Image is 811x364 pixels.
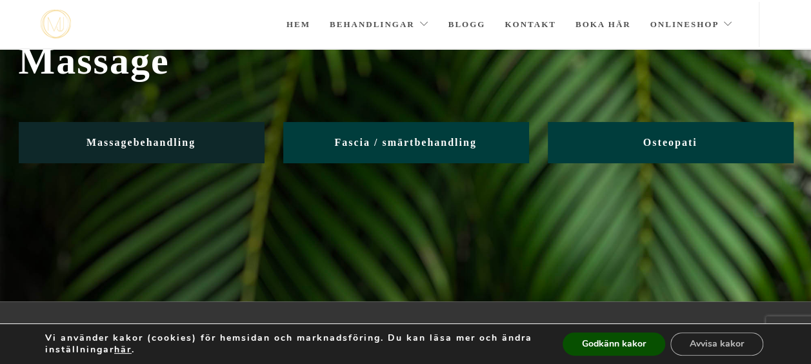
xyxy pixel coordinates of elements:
a: Onlineshop [650,2,733,47]
p: Vi använder kakor (cookies) för hemsidan och marknadsföring. Du kan läsa mer och ändra inställnin... [45,332,536,356]
a: Boka här [576,2,631,47]
a: Massagebehandling [19,122,264,163]
a: Hem [286,2,310,47]
a: Osteopati [548,122,793,163]
a: Fascia / smärtbehandling [283,122,528,163]
img: mjstudio [41,10,71,39]
button: här [114,344,132,356]
span: Fascia / smärtbehandling [334,137,476,148]
a: Kontakt [505,2,556,47]
span: Massage [19,39,793,83]
a: Blogg [448,2,486,47]
button: Avvisa kakor [670,332,763,356]
button: Godkänn kakor [563,332,665,356]
a: Behandlingar [330,2,429,47]
span: Massagebehandling [86,137,195,148]
span: Osteopati [643,137,697,148]
a: mjstudio mjstudio mjstudio [41,10,71,39]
